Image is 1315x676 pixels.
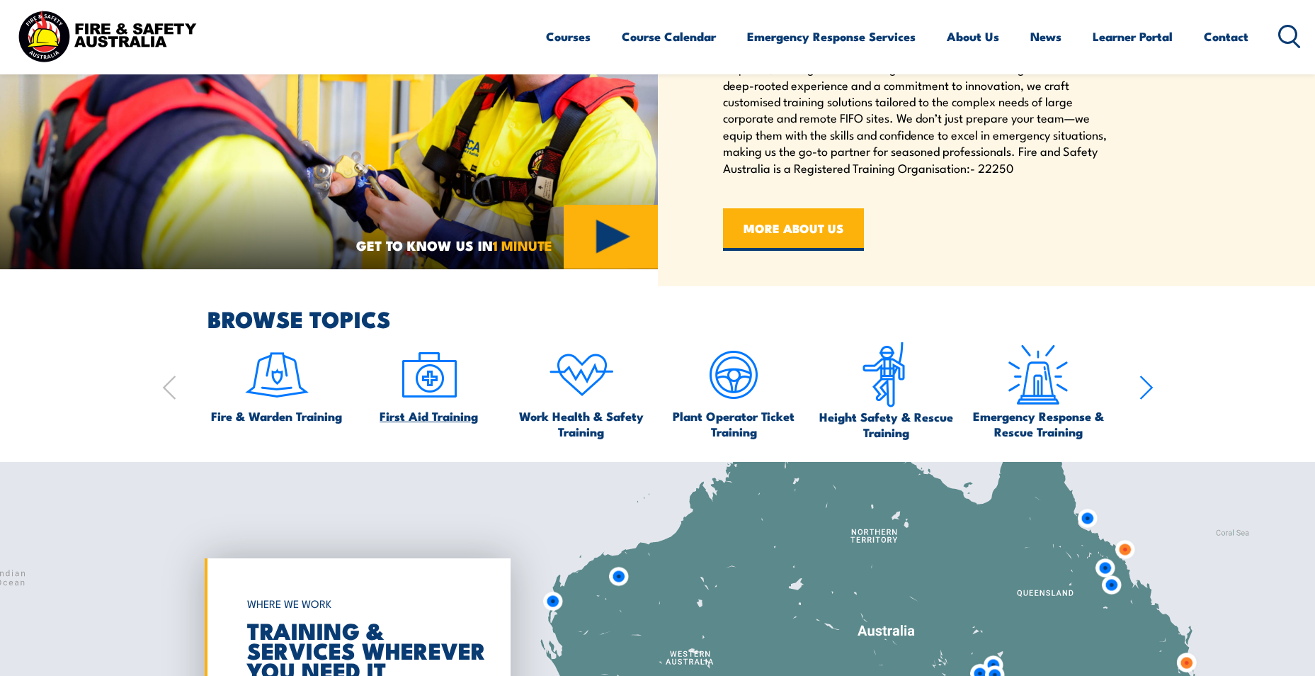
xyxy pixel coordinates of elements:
[356,239,552,252] span: GET TO KNOW US IN
[664,342,803,439] a: Plant Operator Ticket Training
[622,18,716,55] a: Course Calendar
[380,342,478,424] a: First Aid Training
[747,18,916,55] a: Emergency Response Services
[207,308,1154,328] h2: BROWSE TOPICS
[546,18,591,55] a: Courses
[664,408,803,439] span: Plant Operator Ticket Training
[1093,18,1173,55] a: Learner Portal
[1204,18,1248,55] a: Contact
[380,408,478,424] span: First Aid Training
[211,342,342,424] a: Fire & Warden Training
[1005,342,1071,408] img: Emergency Response Icon
[244,342,310,408] img: icon-1
[396,342,462,408] img: icon-2
[969,408,1108,439] span: Emergency Response & Rescue Training
[247,591,461,616] h6: WHERE WE WORK
[700,342,767,408] img: icon-5
[816,409,955,440] span: Height Safety & Rescue Training
[1030,18,1061,55] a: News
[947,18,999,55] a: About Us
[211,408,342,424] span: Fire & Warden Training
[493,235,552,255] strong: 1 MINUTE
[969,342,1108,439] a: Emergency Response & Rescue Training
[853,342,919,409] img: icon-6
[548,342,615,408] img: icon-4
[723,208,864,251] a: MORE ABOUT US
[512,408,651,439] span: Work Health & Safety Training
[816,342,955,440] a: Height Safety & Rescue Training
[723,43,1111,176] p: We are recognised for our expertise in safety training and emergency response, serving Australia’...
[512,342,651,439] a: Work Health & Safety Training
